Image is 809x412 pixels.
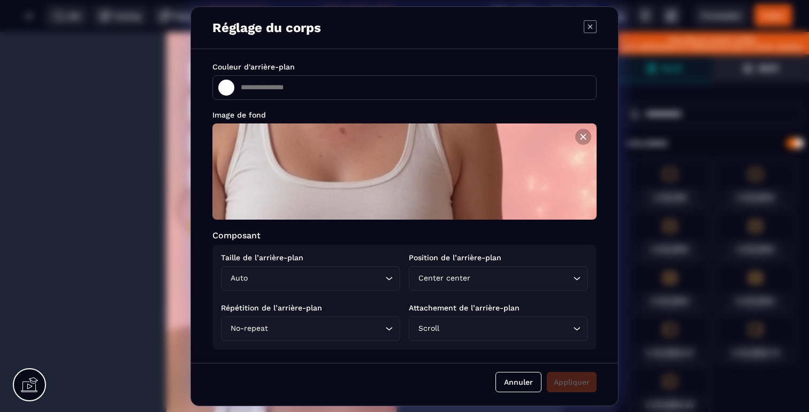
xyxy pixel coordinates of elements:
[221,316,400,341] div: Search for option
[409,316,588,341] div: Search for option
[409,266,588,291] div: Search for option
[212,63,597,71] p: Couleur d'arrière-plan
[228,273,250,284] span: Auto
[472,273,570,284] input: Search for option
[212,20,321,35] p: Réglage du corps
[221,304,400,312] p: Répétition de l’arrière-plan
[221,266,400,291] div: Search for option
[24,183,206,207] button: JE M'INSCRIS
[212,230,597,240] p: Composant
[409,253,588,262] p: Position de l’arrière-plan
[270,323,383,335] input: Search for option
[441,323,570,335] input: Search for option
[409,304,588,312] p: Attachement de l’arrière-plan
[495,372,541,392] button: Annuler
[228,323,270,335] span: No-repeat
[221,253,400,262] p: Taille de l’arrière-plan
[212,123,597,220] img: 8c4637ba1467bf90ec97eed8c30bad5a_7B624299-8045-4C03-AA09-45B44C41C762.JPG
[250,273,383,284] input: Search for option
[416,273,472,284] span: Center center
[212,111,597,119] p: Image de fond
[416,323,441,335] span: Scroll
